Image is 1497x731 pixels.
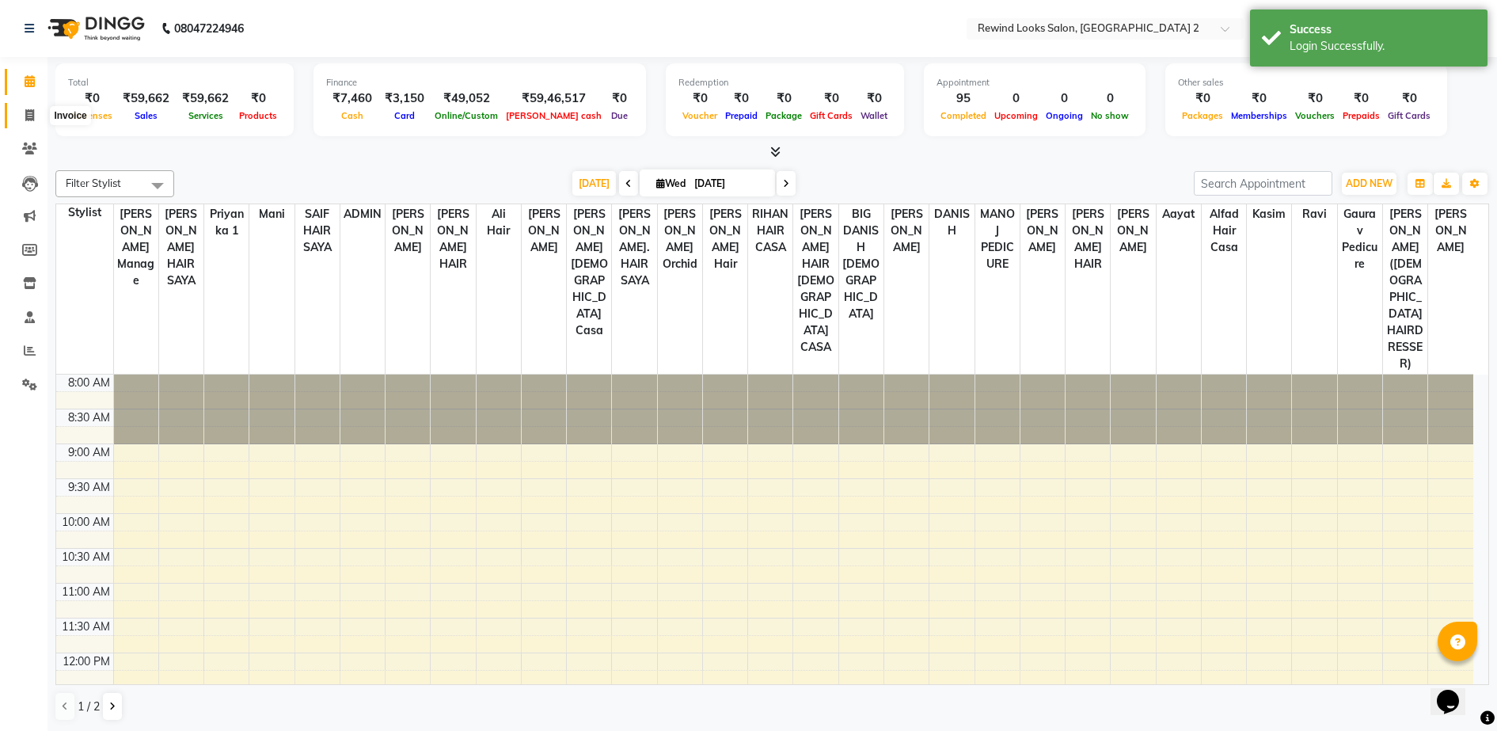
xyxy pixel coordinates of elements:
span: DANISH [929,204,974,241]
div: Total [68,76,281,89]
div: ₹0 [762,89,806,108]
span: Card [390,110,419,121]
span: Prepaids [1339,110,1384,121]
span: [PERSON_NAME] [DEMOGRAPHIC_DATA] casa [567,204,611,341]
div: ₹0 [235,89,281,108]
span: Sales [131,110,161,121]
span: Package [762,110,806,121]
span: 1 / 2 [78,699,100,715]
span: [PERSON_NAME] cash [502,110,606,121]
div: 9:00 AM [65,444,113,461]
div: Finance [326,76,633,89]
div: ₹0 [606,89,633,108]
span: Memberships [1227,110,1291,121]
span: [DATE] [572,171,616,196]
iframe: chat widget [1431,668,1481,715]
span: [PERSON_NAME] HAIR SAYA [159,204,203,291]
span: kasim [1247,204,1291,224]
span: [PERSON_NAME] orchid [658,204,702,274]
button: ADD NEW [1342,173,1396,195]
span: [PERSON_NAME] [522,204,566,257]
div: ₹0 [678,89,721,108]
div: ₹7,460 [326,89,378,108]
div: 12:00 PM [59,653,113,670]
div: Other sales [1178,76,1434,89]
span: Due [607,110,632,121]
div: ₹49,052 [431,89,502,108]
span: Gift Cards [806,110,857,121]
span: Prepaid [721,110,762,121]
span: [PERSON_NAME] Hair [703,204,747,274]
div: 11:30 AM [59,619,113,635]
div: ₹0 [1227,89,1291,108]
span: [PERSON_NAME]. HAIR SAYA [612,204,656,291]
span: Cash [337,110,367,121]
div: 9:30 AM [65,479,113,496]
div: 10:00 AM [59,514,113,531]
div: ₹0 [1178,89,1227,108]
span: Upcoming [990,110,1042,121]
span: ravi [1292,204,1336,224]
div: ₹3,150 [378,89,431,108]
div: ₹59,662 [116,89,176,108]
span: Voucher [678,110,721,121]
div: ₹0 [857,89,891,108]
span: [PERSON_NAME] [386,204,430,257]
span: Wed [652,177,690,189]
div: ₹59,662 [176,89,235,108]
div: Redemption [678,76,891,89]
div: Invoice [50,106,90,125]
div: ₹0 [1339,89,1384,108]
img: logo [40,6,149,51]
span: Online/Custom [431,110,502,121]
span: ADD NEW [1346,177,1393,189]
span: BIG DANISH [DEMOGRAPHIC_DATA] [839,204,883,324]
div: ₹0 [806,89,857,108]
span: Gaurav pedicure [1338,204,1382,274]
div: 0 [1042,89,1087,108]
span: Priyanka 1 [204,204,249,241]
span: Packages [1178,110,1227,121]
span: Vouchers [1291,110,1339,121]
span: SAIF HAIR SAYA [295,204,340,257]
span: [PERSON_NAME] ([DEMOGRAPHIC_DATA] HAIRDRESSER) [1383,204,1427,374]
span: Alfad hair Casa [1202,204,1246,257]
span: [PERSON_NAME] HAIR [DEMOGRAPHIC_DATA] CASA [793,204,838,357]
div: ₹0 [1291,89,1339,108]
span: Ongoing [1042,110,1087,121]
span: [PERSON_NAME] [1111,204,1155,257]
div: 10:30 AM [59,549,113,565]
div: Appointment [937,76,1133,89]
div: Success [1290,21,1476,38]
div: 0 [990,89,1042,108]
span: [PERSON_NAME] [884,204,929,257]
span: Completed [937,110,990,121]
div: 11:00 AM [59,584,113,600]
span: Ali Hair [477,204,521,241]
span: [PERSON_NAME] HAIR [431,204,475,274]
div: ₹0 [1384,89,1434,108]
b: 08047224946 [174,6,244,51]
span: Wallet [857,110,891,121]
input: Search Appointment [1194,171,1332,196]
span: ADMIN [340,204,385,224]
span: aayat [1157,204,1201,224]
div: ₹0 [68,89,116,108]
div: ₹59,46,517 [502,89,606,108]
span: MANOJ PEDICURE [975,204,1020,274]
div: Stylist [56,204,113,221]
span: [PERSON_NAME] [1428,204,1473,257]
span: Services [184,110,227,121]
div: 8:30 AM [65,409,113,426]
span: [PERSON_NAME] HAIR [1066,204,1110,274]
input: 2025-10-01 [690,172,769,196]
span: Products [235,110,281,121]
div: 95 [937,89,990,108]
div: 8:00 AM [65,375,113,391]
span: RIHAN HAIR CASA [748,204,792,257]
span: [PERSON_NAME] [1020,204,1065,257]
span: [PERSON_NAME] manage [114,204,158,291]
span: No show [1087,110,1133,121]
div: Login Successfully. [1290,38,1476,55]
div: ₹0 [721,89,762,108]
